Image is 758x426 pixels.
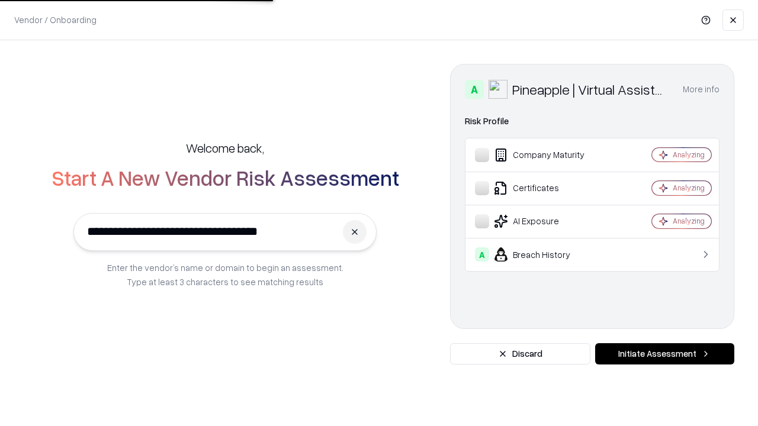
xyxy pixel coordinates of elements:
[450,343,590,364] button: Discard
[465,114,720,128] div: Risk Profile
[673,216,705,226] div: Analyzing
[673,183,705,193] div: Analyzing
[52,166,399,189] h2: Start A New Vendor Risk Assessment
[475,148,616,162] div: Company Maturity
[489,80,508,99] img: Pineapple | Virtual Assistant Agency
[475,247,489,262] div: A
[475,181,616,195] div: Certificates
[475,214,616,228] div: AI Exposure
[595,343,734,364] button: Initiate Assessment
[512,80,669,99] div: Pineapple | Virtual Assistant Agency
[683,79,720,100] button: More info
[186,140,264,156] h5: Welcome back,
[673,150,705,160] div: Analyzing
[14,14,97,26] p: Vendor / Onboarding
[465,80,484,99] div: A
[475,247,616,262] div: Breach History
[107,260,343,289] p: Enter the vendor’s name or domain to begin an assessment. Type at least 3 characters to see match...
